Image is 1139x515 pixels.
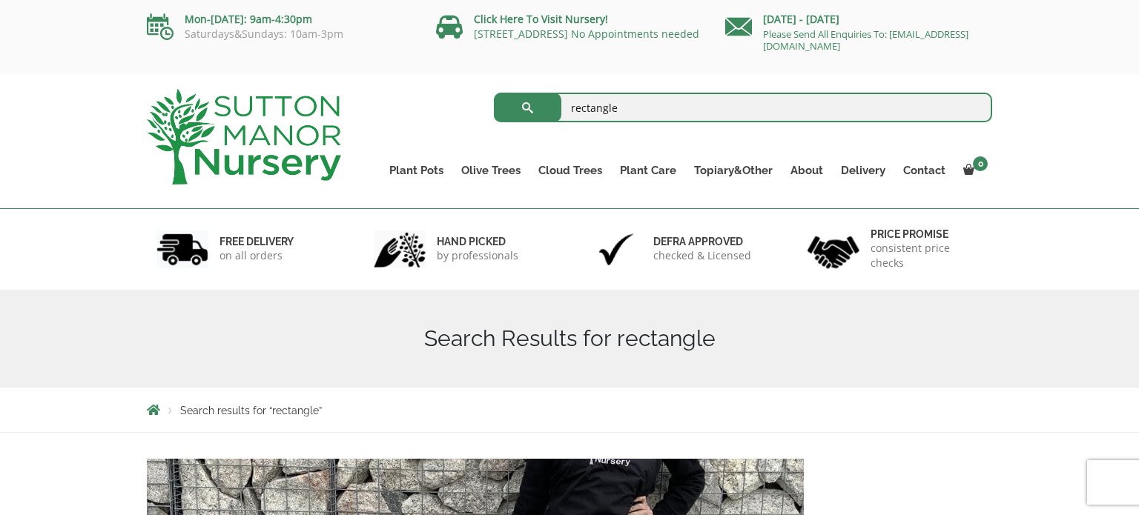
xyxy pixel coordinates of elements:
a: Please Send All Enquiries To: [EMAIL_ADDRESS][DOMAIN_NAME] [763,27,968,53]
h6: Defra approved [653,235,751,248]
img: 2.jpg [374,230,426,268]
span: 0 [973,156,988,171]
h6: hand picked [437,235,518,248]
h1: Search Results for rectangle [147,325,992,352]
p: Mon-[DATE]: 9am-4:30pm [147,10,414,28]
p: checked & Licensed [653,248,751,263]
a: Topiary&Other [685,160,782,181]
nav: Breadcrumbs [147,404,992,416]
p: Saturdays&Sundays: 10am-3pm [147,28,414,40]
a: Plant Care [611,160,685,181]
a: Cloud Trees [529,160,611,181]
img: logo [147,89,341,185]
img: 4.jpg [808,227,859,272]
p: by professionals [437,248,518,263]
a: Olive Trees [452,160,529,181]
img: 3.jpg [590,230,642,268]
a: 0 [954,160,992,181]
a: Click Here To Visit Nursery! [474,12,608,26]
img: 1.jpg [156,230,208,268]
p: [DATE] - [DATE] [725,10,992,28]
p: consistent price checks [871,241,983,270]
a: Contact [894,160,954,181]
input: Search... [494,93,993,122]
a: About [782,160,832,181]
p: on all orders [219,248,294,263]
h6: FREE DELIVERY [219,235,294,248]
a: Delivery [832,160,894,181]
h6: Price promise [871,227,983,241]
span: Search results for “rectangle” [180,405,322,416]
a: [STREET_ADDRESS] No Appointments needed [474,27,699,41]
a: Plant Pots [380,160,452,181]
